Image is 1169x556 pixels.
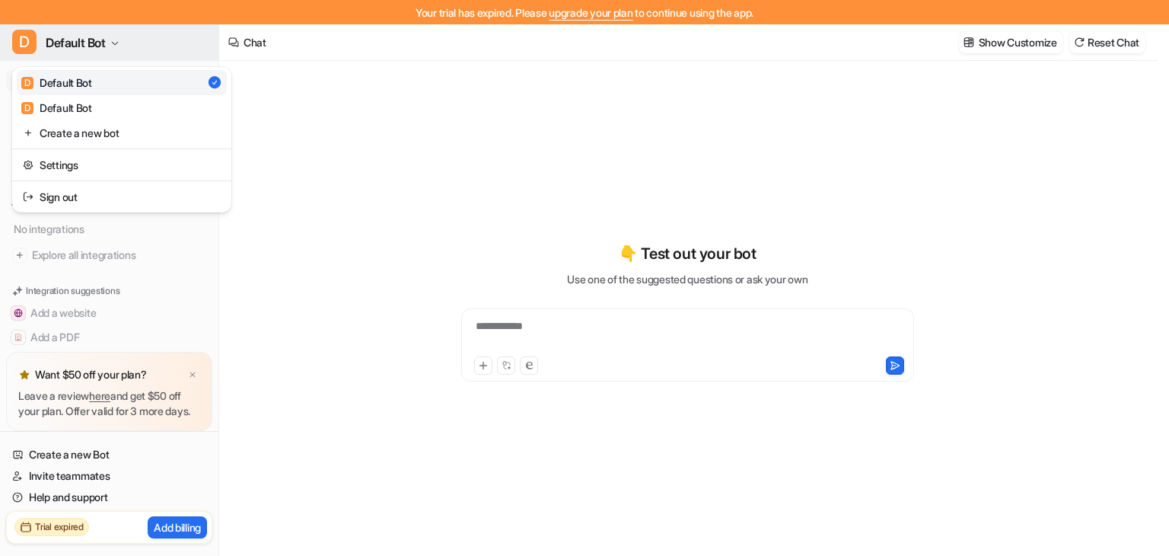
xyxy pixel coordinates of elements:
[23,189,33,205] img: reset
[23,157,33,173] img: reset
[21,100,92,116] div: Default Bot
[17,120,227,145] a: Create a new bot
[12,67,231,212] div: DDefault Bot
[21,102,33,114] span: D
[12,30,37,54] span: D
[17,184,227,209] a: Sign out
[23,125,33,141] img: reset
[17,152,227,177] a: Settings
[21,75,92,91] div: Default Bot
[21,77,33,89] span: D
[46,32,106,53] span: Default Bot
